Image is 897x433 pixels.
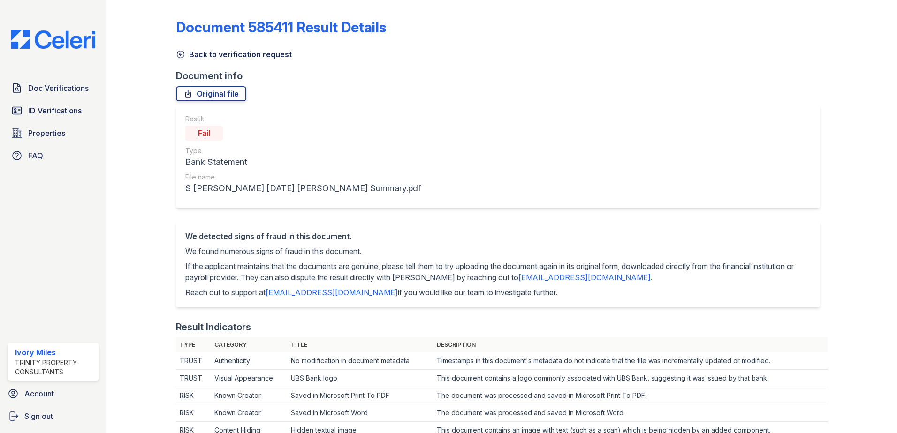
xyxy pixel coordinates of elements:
div: Result Indicators [176,321,251,334]
span: Properties [28,127,65,139]
a: Document 585411 Result Details [176,19,386,36]
img: CE_Logo_Blue-a8612792a0a2168367f1c8372b55b34899dd931a85d93a1a3d3e32e68fde9ad4.png [4,30,103,49]
div: Document info [176,69,828,82]
p: We found numerous signs of fraud in this document. [185,246,811,257]
td: RISK [176,404,211,422]
td: TRUST [176,352,211,370]
th: Category [211,337,287,352]
div: Ivory Miles [15,347,95,358]
span: Doc Verifications [28,82,89,94]
a: Sign out [4,407,103,426]
a: [EMAIL_ADDRESS][DOMAIN_NAME] [266,288,398,297]
div: S [PERSON_NAME] [DATE] [PERSON_NAME] Summary.pdf [185,182,421,195]
a: [EMAIL_ADDRESS][DOMAIN_NAME] [518,273,651,282]
div: We detected signs of fraud in this document. [185,231,811,242]
td: RISK [176,387,211,404]
td: Visual Appearance [211,370,287,387]
p: Reach out to support at if you would like our team to investigate further. [185,287,811,298]
a: Account [4,384,103,403]
td: No modification in document metadata [287,352,433,370]
td: Saved in Microsoft Print To PDF [287,387,433,404]
td: Timestamps in this document's metadata do not indicate that the file was incrementally updated or... [433,352,828,370]
a: ID Verifications [8,101,99,120]
th: Type [176,337,211,352]
a: Back to verification request [176,49,292,60]
span: ID Verifications [28,105,82,116]
span: . [651,273,653,282]
p: If the applicant maintains that the documents are genuine, please tell them to try uploading the ... [185,261,811,283]
td: Known Creator [211,404,287,422]
th: Title [287,337,433,352]
td: This document contains a logo commonly associated with UBS Bank, suggesting it was issued by that... [433,370,828,387]
td: UBS Bank logo [287,370,433,387]
div: Trinity Property Consultants [15,358,95,377]
td: Known Creator [211,387,287,404]
td: Authenticity [211,352,287,370]
div: File name [185,172,421,182]
div: Result [185,114,421,124]
td: TRUST [176,370,211,387]
a: Properties [8,124,99,142]
td: The document was processed and saved in Microsoft Print To PDF. [433,387,828,404]
a: Original file [176,86,246,101]
div: Type [185,146,421,156]
span: Sign out [24,411,53,422]
a: Doc Verifications [8,79,99,97]
span: Account [24,388,54,399]
th: Description [433,337,828,352]
td: The document was processed and saved in Microsoft Word. [433,404,828,422]
td: Saved in Microsoft Word [287,404,433,422]
span: FAQ [28,150,43,161]
div: Fail [185,126,223,141]
a: FAQ [8,146,99,165]
div: Bank Statement [185,156,421,169]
